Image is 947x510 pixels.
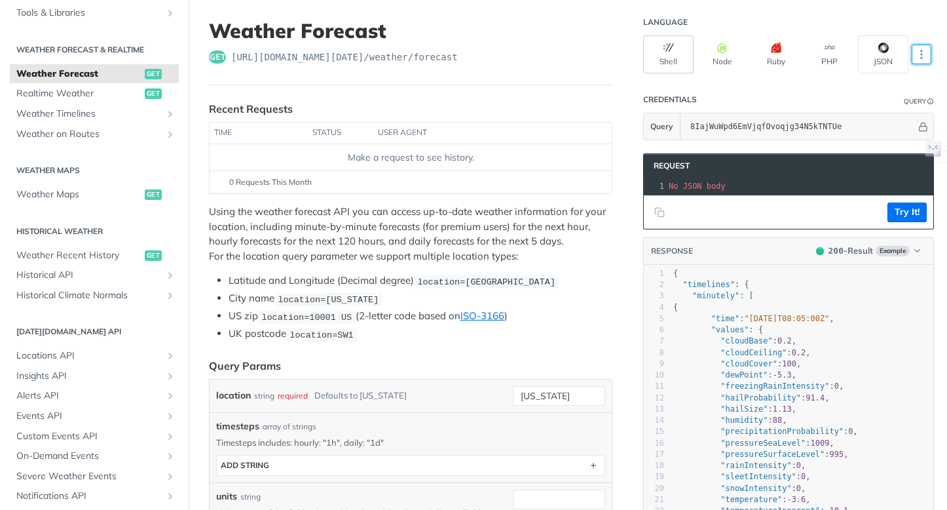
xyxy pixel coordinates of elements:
[904,96,926,106] div: Query
[858,35,908,73] button: JSON
[229,326,612,342] li: UK postcode
[16,410,162,423] span: Events API
[460,309,504,322] a: ISO-3166
[673,495,811,504] span: : ,
[217,456,604,475] button: ADD string
[644,426,664,437] div: 15
[165,451,176,461] button: Show subpages for On-Demand Events
[720,472,796,481] span: "sleetIntensity"
[644,370,664,381] div: 10
[673,461,806,470] span: : ,
[644,393,664,404] div: 12
[916,120,930,133] button: Hide
[644,180,666,192] div: 1
[801,472,806,481] span: 0
[10,366,179,386] a: Insights APIShow subpages for Insights API
[373,123,585,144] th: user agent
[165,371,176,382] button: Show subpages for Insights API
[10,326,179,338] h2: [DATE][DOMAIN_NAME] API
[720,348,787,357] span: "cloudCeiling"
[796,461,801,470] span: 0
[210,123,308,144] th: time
[10,104,179,124] a: Weather TimelinesShow subpages for Weather Timelines
[720,450,825,459] span: "pressureSurfaceLevel"
[216,437,605,448] p: Timesteps includes: hourly: "1h", daily: "1d"
[711,314,739,323] span: "time"
[644,494,664,505] div: 21
[644,415,664,426] div: 14
[209,50,226,64] span: get
[16,470,162,483] span: Severe Weather Events
[209,19,612,43] h1: Weather Forecast
[10,486,179,506] a: Notifications APIShow subpages for Notifications API
[673,404,796,414] span: : ,
[10,3,179,23] a: Tools & LibrariesShow subpages for Tools & Libraries
[707,182,726,191] span: body
[240,491,261,503] div: string
[10,44,179,56] h2: Weather Forecast & realtime
[165,411,176,422] button: Show subpages for Events API
[650,245,694,258] button: RESPONSE
[669,182,678,191] span: No
[673,336,796,345] span: : ,
[165,431,176,442] button: Show subpages for Custom Events API
[673,269,678,278] span: {
[673,382,844,391] span: : ,
[787,495,791,504] span: -
[682,280,734,289] span: "timelines"
[720,404,768,414] span: "hailSize"
[673,348,811,357] span: : ,
[777,370,792,380] span: 5.3
[16,249,141,262] span: Weather Recent History
[278,294,379,304] span: location=[US_STATE]
[773,416,782,425] span: 88
[16,269,162,282] span: Historical API
[673,484,806,493] span: : ,
[816,247,824,255] span: 200
[644,113,680,140] button: Query
[165,491,176,501] button: Show subpages for Notifications API
[792,495,806,504] span: 3.6
[796,484,801,493] span: 0
[16,490,162,503] span: Notifications API
[720,461,791,470] span: "rainIntensity"
[209,101,293,117] div: Recent Requests
[650,121,673,132] span: Query
[229,309,612,324] li: US zip (2-letter code based on )
[16,68,141,81] span: Weather Forecast
[782,359,796,368] span: 100
[165,471,176,482] button: Show subpages for Severe Weather Events
[673,370,796,380] span: : ,
[289,330,353,340] span: location=SW1
[308,123,373,144] th: status
[673,280,749,289] span: : {
[673,427,858,436] span: : ,
[145,88,162,99] span: get
[673,291,754,300] span: : [
[904,96,934,106] div: QueryInformation
[644,483,664,494] div: 20
[916,49,927,60] svg: More ellipsis
[887,203,927,222] button: Try It!
[165,351,176,361] button: Show subpages for Locations API
[10,64,179,84] a: Weather Forecastget
[16,370,162,383] span: Insights API
[829,450,844,459] span: 995
[673,359,801,368] span: : ,
[16,108,162,121] span: Weather Timelines
[720,336,772,345] span: "cloudBase"
[10,446,179,466] a: On-Demand EventsShow subpages for On-Demand Events
[643,94,697,105] div: Credentials
[10,226,179,237] h2: Historical Weather
[644,279,664,290] div: 2
[644,290,664,302] div: 3
[644,347,664,359] div: 8
[10,265,179,285] a: Historical APIShow subpages for Historical API
[809,245,927,258] button: 200200-ResultExample
[254,386,274,405] div: string
[229,291,612,306] li: City name
[278,386,308,405] div: required
[644,471,664,482] div: 19
[673,303,678,312] span: {
[828,245,873,258] div: - Result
